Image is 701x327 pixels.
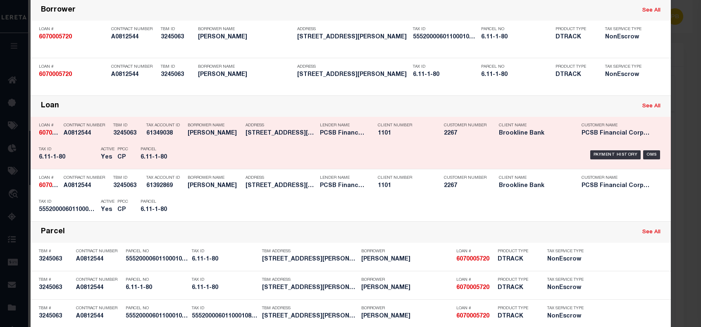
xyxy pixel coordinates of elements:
h5: 38 DRIFTWOOD DRIVE SOMERS NY 10589 [297,34,409,41]
h5: 6070005720 [456,284,494,291]
p: Tax Service Type [605,27,646,32]
h5: 6.11-1-80 [141,206,178,213]
h5: 6.11-1-80 [413,71,477,78]
h5: NonEscrow [547,284,584,291]
strong: 6070005720 [456,313,489,319]
div: Loan [41,102,59,111]
h5: DTRACK [556,71,593,78]
h5: 6.11-1-80 [39,154,97,161]
p: Tax ID [192,306,258,311]
h5: Brookline Bank [499,182,569,190]
h5: 55520000601100010800000000 [126,313,188,320]
p: TBM ID [113,175,142,180]
h5: A0812544 [111,71,157,78]
h5: 38 DRIFTWOOD DRIVE SOMERS NY 10589 [262,313,357,320]
p: Tax ID [413,64,477,69]
p: Tax ID [413,27,477,32]
p: Contract Number [64,175,109,180]
a: See All [642,230,660,235]
h5: CP [117,154,128,161]
div: Borrower [41,6,76,15]
h5: O'CONNOR PATRICK [361,256,452,263]
h5: DTRACK [498,313,535,320]
h5: 38 DRIFTWOOD DRIVE SOMERS NY 10589 [262,256,357,263]
p: Address [246,123,316,128]
h5: 38 DRIFTWOOD DRIVE SOMERS NY 10589 [262,284,357,291]
h5: Brookline Bank [499,130,569,137]
p: Parcel No [126,277,188,282]
p: Contract Number [76,277,122,282]
p: Loan # [456,277,494,282]
h5: 3245063 [39,256,72,263]
h5: 55520000601100010800000000 [39,206,97,213]
p: TBM # [39,249,72,254]
p: Parcel [141,147,178,152]
p: Loan # [39,123,60,128]
h5: 2267 [444,182,485,190]
h5: 3245063 [113,130,142,137]
h5: 6070005720 [39,34,107,41]
h5: 3245063 [39,313,72,320]
p: Loan # [39,175,60,180]
p: Contract Number [111,64,157,69]
p: TBM ID [161,64,194,69]
h5: 2267 [444,130,485,137]
h5: 1101 [378,182,432,190]
h5: PCSB Financial Corporation [320,182,365,190]
p: Parcel No [126,249,188,254]
p: Parcel [141,199,178,204]
h5: NonEscrow [547,313,584,320]
h5: CP [117,206,128,213]
p: Tax ID [192,277,258,282]
h5: 55520000601100010800000000 [413,34,477,41]
h5: 3245063 [161,71,194,78]
p: TBM Address [262,306,357,311]
p: Borrower [361,249,452,254]
div: Payment History [590,150,641,159]
p: Address [297,27,409,32]
h5: O'CONNOR PATRICK [188,182,241,190]
h5: 38 DRIFTWOOD DRIVE SOMERS NY 10589 [246,182,316,190]
h5: 6.11-1-80 [481,34,551,41]
h5: 61349038 [146,130,184,137]
h5: DTRACK [498,284,535,291]
p: Customer Number [444,175,486,180]
p: Borrower [361,277,452,282]
p: Client Name [499,175,569,180]
h5: NonEscrow [605,71,646,78]
h5: NonEscrow [605,34,646,41]
p: Product Type [498,249,535,254]
h5: Yes [101,154,113,161]
p: Contract Number [76,306,122,311]
h5: 6.11-1-80 [192,256,258,263]
h5: PCSB Financial Corporation [582,130,652,137]
p: Loan # [456,249,494,254]
p: Contract Number [64,123,109,128]
p: TBM ID [113,123,142,128]
p: TBM Address [262,277,357,282]
div: Parcel [41,227,65,237]
p: Tax Service Type [547,277,584,282]
h5: A0812544 [76,256,122,263]
h5: O'CONNOR PATRICK [198,34,293,41]
h5: O'CONNOR PATRICK [198,71,293,78]
p: TBM # [39,306,72,311]
h5: A0812544 [76,284,122,291]
p: Parcel No [126,306,188,311]
strong: 6070005720 [39,130,72,136]
p: Borrower Name [188,123,241,128]
strong: 6070005720 [456,285,489,291]
p: Tax Service Type [605,64,646,69]
p: Product Type [556,64,593,69]
p: Lender Name [320,175,365,180]
p: Parcel No [481,27,551,32]
p: Tax ID [192,249,258,254]
h5: 6.11-1-80 [126,284,188,291]
p: Loan # [39,27,107,32]
p: Tax Account ID [146,123,184,128]
h5: 55520000601100010800000000 [192,313,258,320]
p: Tax Service Type [547,249,584,254]
h5: O'CONNOR PATRICK [188,130,241,137]
h5: 3245063 [39,284,72,291]
strong: 6070005720 [456,256,489,262]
